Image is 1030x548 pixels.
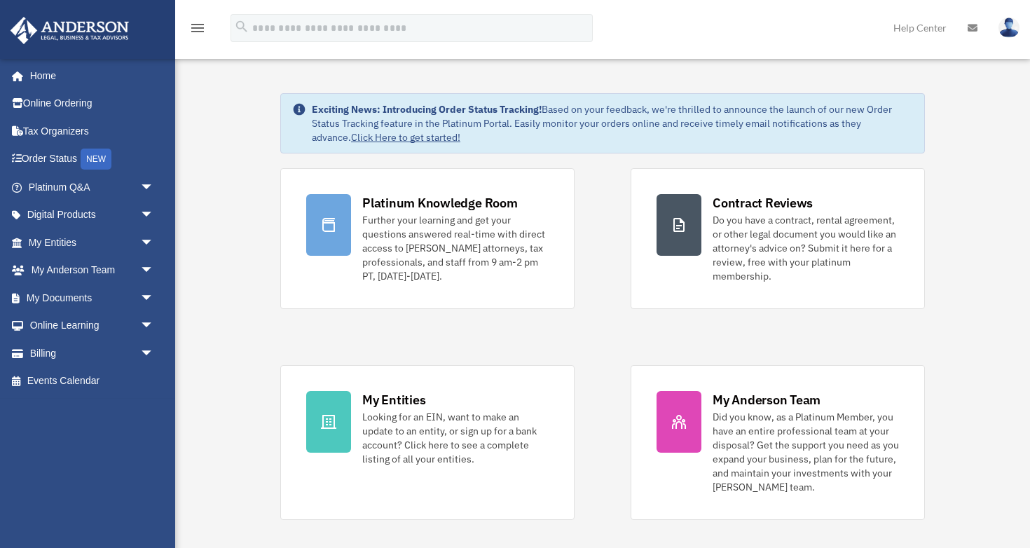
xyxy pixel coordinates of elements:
[10,367,175,395] a: Events Calendar
[631,168,925,309] a: Contract Reviews Do you have a contract, rental agreement, or other legal document you would like...
[140,256,168,285] span: arrow_drop_down
[234,19,249,34] i: search
[10,312,175,340] a: Online Learningarrow_drop_down
[81,149,111,170] div: NEW
[140,339,168,368] span: arrow_drop_down
[362,391,425,409] div: My Entities
[998,18,1019,38] img: User Pic
[10,90,175,118] a: Online Ordering
[6,17,133,44] img: Anderson Advisors Platinum Portal
[189,25,206,36] a: menu
[10,62,168,90] a: Home
[713,410,899,494] div: Did you know, as a Platinum Member, you have an entire professional team at your disposal? Get th...
[10,173,175,201] a: Platinum Q&Aarrow_drop_down
[10,339,175,367] a: Billingarrow_drop_down
[10,256,175,285] a: My Anderson Teamarrow_drop_down
[362,194,518,212] div: Platinum Knowledge Room
[140,201,168,230] span: arrow_drop_down
[312,102,913,144] div: Based on your feedback, we're thrilled to announce the launch of our new Order Status Tracking fe...
[713,213,899,283] div: Do you have a contract, rental agreement, or other legal document you would like an attorney's ad...
[362,410,549,466] div: Looking for an EIN, want to make an update to an entity, or sign up for a bank account? Click her...
[10,284,175,312] a: My Documentsarrow_drop_down
[10,117,175,145] a: Tax Organizers
[140,284,168,313] span: arrow_drop_down
[280,365,575,520] a: My Entities Looking for an EIN, want to make an update to an entity, or sign up for a bank accoun...
[312,103,542,116] strong: Exciting News: Introducing Order Status Tracking!
[631,365,925,520] a: My Anderson Team Did you know, as a Platinum Member, you have an entire professional team at your...
[351,131,460,144] a: Click Here to get started!
[140,312,168,341] span: arrow_drop_down
[280,168,575,309] a: Platinum Knowledge Room Further your learning and get your questions answered real-time with dire...
[10,145,175,174] a: Order StatusNEW
[713,194,813,212] div: Contract Reviews
[189,20,206,36] i: menu
[140,173,168,202] span: arrow_drop_down
[10,201,175,229] a: Digital Productsarrow_drop_down
[140,228,168,257] span: arrow_drop_down
[713,391,820,409] div: My Anderson Team
[10,228,175,256] a: My Entitiesarrow_drop_down
[362,213,549,283] div: Further your learning and get your questions answered real-time with direct access to [PERSON_NAM...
